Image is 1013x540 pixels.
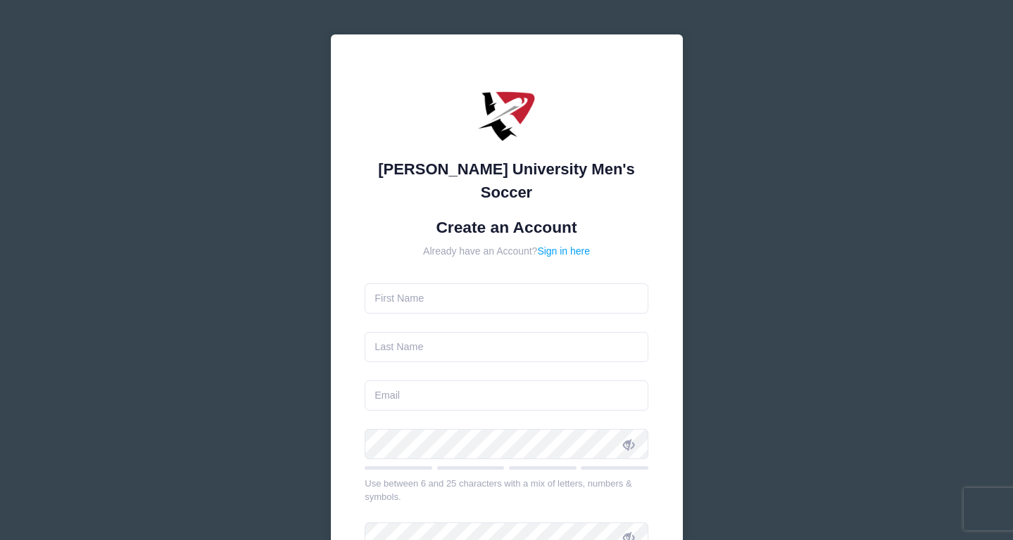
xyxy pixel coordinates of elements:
[465,69,549,153] img: Lewis University Men's Soccer
[365,218,648,237] h1: Create an Account
[365,244,648,259] div: Already have an Account?
[537,245,590,257] a: Sign in here
[365,157,648,204] div: [PERSON_NAME] University Men's Soccer
[365,283,648,314] input: First Name
[365,477,648,504] div: Use between 6 and 25 characters with a mix of letters, numbers & symbols.
[365,332,648,362] input: Last Name
[365,380,648,411] input: Email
